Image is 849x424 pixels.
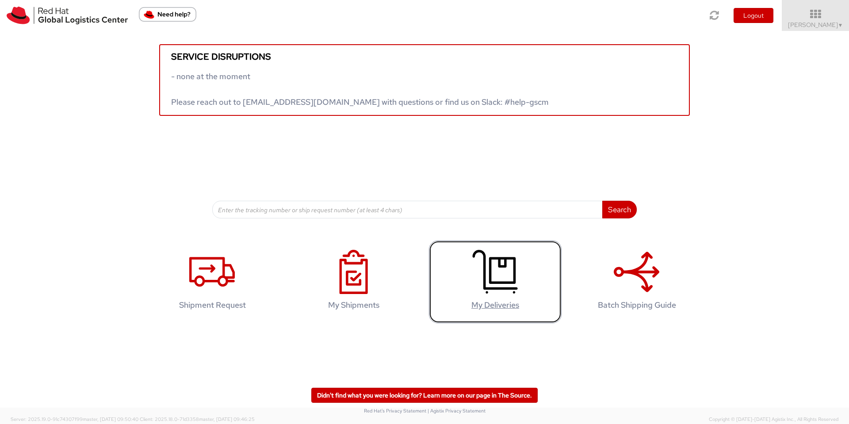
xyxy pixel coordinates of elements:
h4: Batch Shipping Guide [580,301,694,309]
span: master, [DATE] 09:50:40 [83,416,138,422]
h4: My Deliveries [438,301,552,309]
span: - none at the moment Please reach out to [EMAIL_ADDRESS][DOMAIN_NAME] with questions or find us o... [171,71,549,107]
a: Shipment Request [146,241,279,323]
a: | Agistix Privacy Statement [428,408,486,414]
span: master, [DATE] 09:46:25 [199,416,255,422]
a: Service disruptions - none at the moment Please reach out to [EMAIL_ADDRESS][DOMAIN_NAME] with qu... [159,44,690,116]
a: Red Hat's Privacy Statement [364,408,426,414]
span: [PERSON_NAME] [788,21,843,29]
span: Server: 2025.19.0-91c74307f99 [11,416,138,422]
input: Enter the tracking number or ship request number (at least 4 chars) [212,201,603,218]
button: Logout [734,8,773,23]
h4: Shipment Request [155,301,269,309]
a: My Deliveries [429,241,562,323]
span: Client: 2025.18.0-71d3358 [140,416,255,422]
h5: Service disruptions [171,52,678,61]
span: Copyright © [DATE]-[DATE] Agistix Inc., All Rights Reserved [709,416,838,423]
h4: My Shipments [297,301,411,309]
a: Didn't find what you were looking for? Learn more on our page in The Source. [311,388,538,403]
button: Need help? [139,7,196,22]
button: Search [602,201,637,218]
a: Batch Shipping Guide [570,241,703,323]
span: ▼ [838,22,843,29]
a: My Shipments [287,241,420,323]
img: rh-logistics-00dfa346123c4ec078e1.svg [7,7,128,24]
